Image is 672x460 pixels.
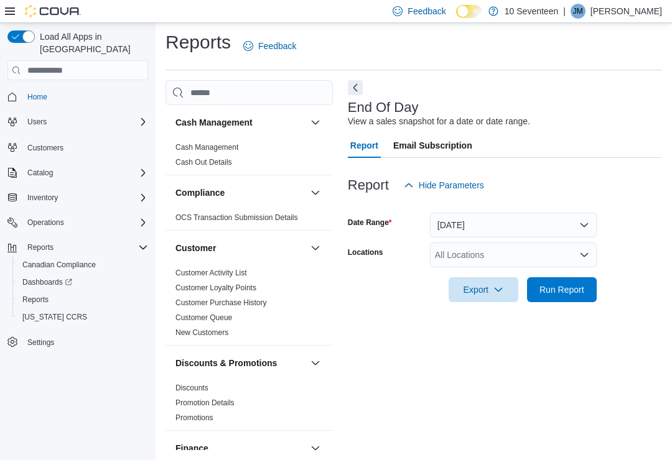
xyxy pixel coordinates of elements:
span: Reports [27,242,54,252]
button: Finance [175,442,306,454]
button: Reports [2,239,153,256]
h3: Discounts & Promotions [175,357,277,369]
button: Customers [2,138,153,156]
button: Open list of options [579,250,589,260]
button: Home [2,88,153,106]
span: Customers [27,143,63,153]
a: Cash Management [175,143,238,152]
a: Feedback [238,34,301,58]
span: Reports [22,295,49,305]
button: Discounts & Promotions [175,357,306,369]
label: Date Range [348,218,392,228]
img: Cova [25,5,81,17]
button: Compliance [175,186,306,199]
span: Home [22,89,148,104]
button: Hide Parameters [399,173,489,198]
button: Run Report [527,277,597,302]
button: Cash Management [308,115,323,130]
a: Discounts [175,384,208,392]
span: Reports [17,292,148,307]
button: Cash Management [175,116,306,129]
button: Next [348,80,363,95]
span: Load All Apps in [GEOGRAPHIC_DATA] [35,30,148,55]
button: [DATE] [430,213,597,237]
span: Users [27,117,47,127]
a: [US_STATE] CCRS [17,310,92,324]
span: Canadian Compliance [17,257,148,272]
button: Export [449,277,518,302]
a: Customers [22,140,68,155]
span: Feedback [408,5,446,17]
button: Users [22,114,52,129]
button: Canadian Compliance [12,256,153,274]
a: Customer Activity List [175,269,247,277]
h3: End Of Day [348,100,419,115]
a: Reports [17,292,54,307]
div: Compliance [166,210,333,230]
nav: Complex example [7,83,148,384]
a: Customer Purchase History [175,298,267,307]
p: [PERSON_NAME] [590,4,662,19]
a: Settings [22,335,59,350]
a: Customer Loyalty Points [175,283,256,292]
span: Inventory [27,193,58,203]
span: Export [456,277,511,302]
div: Jeremy Mead [571,4,586,19]
button: Compliance [308,185,323,200]
a: OCS Transaction Submission Details [175,213,298,222]
button: Inventory [2,189,153,206]
a: Promotions [175,413,213,422]
h3: Finance [175,442,208,454]
button: Catalog [22,165,58,180]
button: Operations [2,214,153,231]
button: Finance [308,441,323,456]
span: Users [22,114,148,129]
button: Customer [308,241,323,255]
a: Promotion Details [175,398,235,407]
a: Canadian Compliance [17,257,101,272]
span: Report [350,133,378,158]
button: Discounts & Promotions [308,356,323,370]
span: Dark Mode [456,18,457,19]
h3: Cash Management [175,116,253,129]
a: Dashboards [12,274,153,291]
a: Cash Out Details [175,158,232,167]
a: New Customers [175,328,228,337]
span: [US_STATE] CCRS [22,312,87,322]
button: [US_STATE] CCRS [12,308,153,326]
button: Settings [2,333,153,351]
div: Customer [166,265,333,345]
h1: Reports [166,30,231,55]
h3: Report [348,178,389,193]
span: Dashboards [22,277,72,287]
a: Dashboards [17,275,77,290]
span: Inventory [22,190,148,205]
input: Dark Mode [456,5,482,18]
button: Operations [22,215,69,230]
span: Reports [22,240,148,255]
div: Discounts & Promotions [166,380,333,430]
span: Home [27,92,47,102]
p: | [563,4,566,19]
button: Users [2,113,153,131]
h3: Customer [175,242,216,254]
label: Locations [348,247,383,257]
span: Settings [27,338,54,347]
div: Cash Management [166,140,333,175]
span: Feedback [258,40,296,52]
span: Settings [22,334,148,350]
button: Catalog [2,164,153,182]
span: Hide Parameters [419,179,484,191]
span: Dashboards [17,275,148,290]
span: Catalog [22,165,148,180]
div: View a sales snapshot for a date or date range. [348,115,530,128]
span: Operations [22,215,148,230]
a: Customer Queue [175,313,232,322]
span: JM [573,4,583,19]
a: Home [22,90,52,104]
span: Run Report [539,283,584,296]
button: Inventory [22,190,63,205]
h3: Compliance [175,186,225,199]
span: Email Subscription [393,133,472,158]
span: Customers [22,139,148,155]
